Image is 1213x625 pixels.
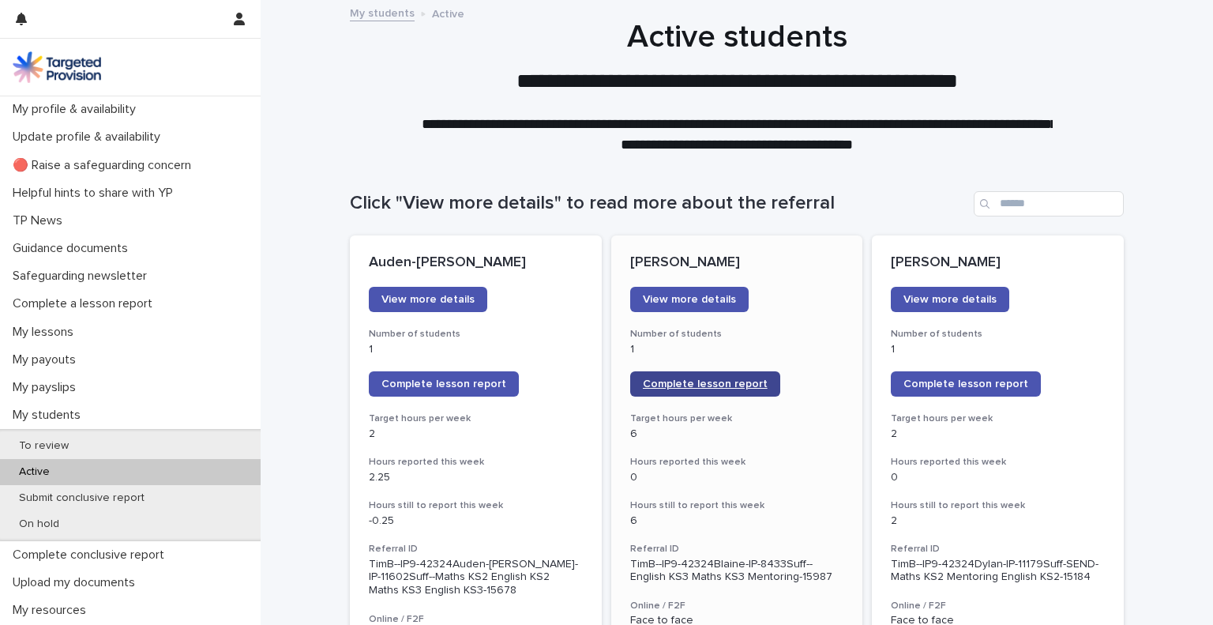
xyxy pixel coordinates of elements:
p: My payslips [6,380,88,395]
h3: Hours still to report this week [369,499,583,512]
p: Helpful hints to share with YP [6,186,186,201]
p: Complete conclusive report [6,548,177,563]
p: Guidance documents [6,241,141,256]
a: View more details [891,287,1009,312]
h3: Hours reported this week [369,456,583,469]
h1: Click "View more details" to read more about the referral [350,192,967,215]
h3: Online / F2F [891,600,1105,612]
a: View more details [630,287,749,312]
h3: Hours reported this week [891,456,1105,469]
a: My students [350,3,415,21]
h3: Target hours per week [891,412,1105,425]
h3: Number of students [630,328,844,341]
p: Safeguarding newsletter [6,269,160,284]
p: Complete a lesson report [6,296,165,311]
p: Active [432,4,464,21]
p: 2 [891,427,1105,441]
p: TimB--IP9-42324Blaine-IP-8433Suff--English KS3 Maths KS3 Mentoring-15987 [630,558,844,585]
p: Upload my documents [6,575,148,590]
span: Complete lesson report [643,378,768,390]
h3: Online / F2F [630,600,844,612]
p: On hold [6,518,72,531]
h3: Target hours per week [369,412,583,425]
h3: Referral ID [630,543,844,555]
h3: Number of students [369,328,583,341]
p: [PERSON_NAME] [630,254,844,272]
p: Update profile & availability [6,130,173,145]
span: Complete lesson report [381,378,506,390]
span: View more details [381,294,475,305]
p: -0.25 [369,514,583,528]
p: My payouts [6,352,88,367]
h3: Referral ID [891,543,1105,555]
p: 1 [630,343,844,356]
p: My resources [6,603,99,618]
p: TimB--IP9-42324Auden-[PERSON_NAME]-IP-11602Suff--Maths KS2 English KS2 Maths KS3 English KS3-15678 [369,558,583,597]
p: 🔴 Raise a safeguarding concern [6,158,204,173]
p: 6 [630,427,844,441]
h3: Target hours per week [630,412,844,425]
h3: Hours still to report this week [891,499,1105,512]
p: My lessons [6,325,86,340]
h3: Referral ID [369,543,583,555]
p: 0 [630,471,844,484]
p: Active [6,465,62,479]
a: Complete lesson report [630,371,780,397]
a: Complete lesson report [891,371,1041,397]
input: Search [974,191,1124,216]
span: View more details [903,294,997,305]
p: TP News [6,213,75,228]
p: 6 [630,514,844,528]
p: 0 [891,471,1105,484]
p: 2 [891,514,1105,528]
p: Submit conclusive report [6,491,157,505]
h3: Hours reported this week [630,456,844,469]
p: My students [6,408,93,423]
p: My profile & availability [6,102,148,117]
p: [PERSON_NAME] [891,254,1105,272]
p: To review [6,439,81,453]
h3: Number of students [891,328,1105,341]
p: 1 [369,343,583,356]
p: 1 [891,343,1105,356]
p: 2 [369,427,583,441]
p: TimB--IP9-42324Dylan-IP-11179Suff-SEND-Maths KS2 Mentoring English KS2-15184 [891,558,1105,585]
a: Complete lesson report [369,371,519,397]
img: M5nRWzHhSzIhMunXDL62 [13,51,101,83]
span: View more details [643,294,736,305]
p: 2.25 [369,471,583,484]
a: View more details [369,287,487,312]
p: Auden-[PERSON_NAME] [369,254,583,272]
span: Complete lesson report [903,378,1028,390]
h3: Hours still to report this week [630,499,844,512]
h1: Active students [350,18,1124,56]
